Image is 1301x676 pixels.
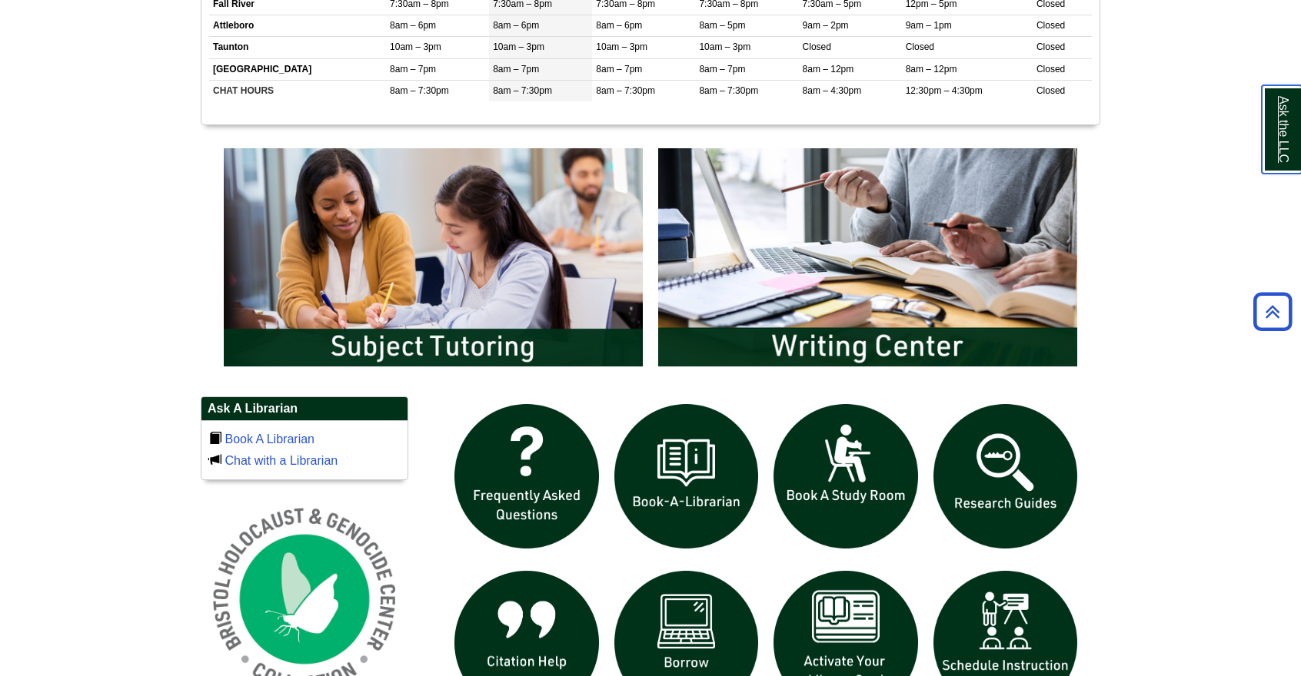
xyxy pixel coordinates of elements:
[390,41,441,52] span: 10am – 3pm
[390,64,436,75] span: 8am – 7pm
[607,396,767,556] img: Book a Librarian icon links to book a librarian web page
[766,396,926,556] img: book a study room icon links to book a study room web page
[803,85,862,96] span: 8am – 4:30pm
[803,64,854,75] span: 8am – 12pm
[1036,64,1065,75] span: Closed
[926,396,1086,556] img: Research Guides icon links to research guides web page
[209,37,386,58] td: Taunton
[209,58,386,80] td: [GEOGRAPHIC_DATA]
[209,15,386,37] td: Attleboro
[699,20,745,31] span: 8am – 5pm
[216,141,650,374] img: Subject Tutoring Information
[390,85,449,96] span: 8am – 7:30pm
[596,85,655,96] span: 8am – 7:30pm
[803,20,849,31] span: 9am – 2pm
[699,41,750,52] span: 10am – 3pm
[216,141,1085,381] div: slideshow
[1248,301,1297,322] a: Back to Top
[650,141,1085,374] img: Writing Center Information
[699,85,758,96] span: 8am – 7:30pm
[803,41,831,52] span: Closed
[596,20,642,31] span: 8am – 6pm
[225,454,338,467] a: Chat with a Librarian
[390,20,436,31] span: 8am – 6pm
[596,64,642,75] span: 8am – 7pm
[225,432,314,446] a: Book A Librarian
[209,80,386,101] td: CHAT HOURS
[493,20,539,31] span: 8am – 6pm
[1036,41,1065,52] span: Closed
[1036,20,1065,31] span: Closed
[906,20,952,31] span: 9am – 1pm
[201,397,408,421] h2: Ask A Librarian
[493,41,544,52] span: 10am – 3pm
[1036,85,1065,96] span: Closed
[493,64,539,75] span: 8am – 7pm
[906,41,934,52] span: Closed
[699,64,745,75] span: 8am – 7pm
[906,64,957,75] span: 8am – 12pm
[906,85,983,96] span: 12:30pm – 4:30pm
[493,85,552,96] span: 8am – 7:30pm
[447,396,607,556] img: frequently asked questions
[596,41,647,52] span: 10am – 3pm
